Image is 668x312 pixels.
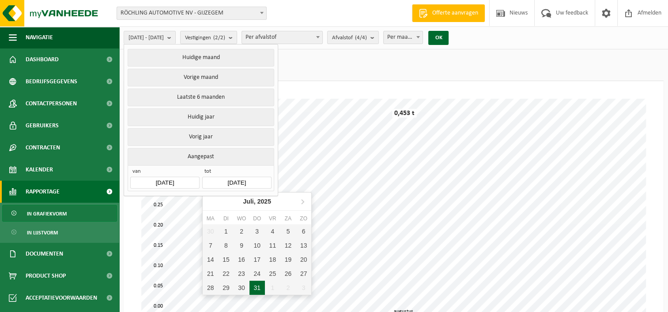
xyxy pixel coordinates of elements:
span: Documenten [26,243,63,265]
div: 10 [249,238,265,253]
span: Product Shop [26,265,66,287]
div: 21 [203,267,218,281]
span: Rapportage [26,181,60,203]
div: 12 [280,238,296,253]
div: 1 [218,224,234,238]
span: Gebruikers [26,115,59,137]
button: Vestigingen(2/2) [180,31,237,44]
i: 2025 [257,198,271,204]
div: 22 [218,267,234,281]
div: 28 [203,281,218,295]
button: Huidige maand [128,49,274,67]
span: Contactpersonen [26,93,77,115]
div: 26 [280,267,296,281]
div: 27 [296,267,311,281]
button: Afvalstof(4/4) [327,31,379,44]
span: Acceptatievoorwaarden [26,287,97,309]
span: Navigatie [26,26,53,48]
button: Vorig jaar [128,128,274,146]
span: In lijstvorm [27,224,58,241]
div: 0,453 t [392,109,417,118]
div: vr [265,214,280,223]
a: In grafiekvorm [2,205,117,222]
div: 17 [249,253,265,267]
div: 11 [265,238,280,253]
div: 9 [234,238,249,253]
div: 18 [265,253,280,267]
div: 3 [249,224,265,238]
div: 3 [296,281,311,295]
span: [DATE] - [DATE] [128,31,164,45]
span: RÖCHLING AUTOMOTIVE NV - GIJZEGEM [117,7,267,20]
span: Bedrijfsgegevens [26,71,77,93]
div: 20 [296,253,311,267]
span: RÖCHLING AUTOMOTIVE NV - GIJZEGEM [117,7,266,19]
div: 14 [203,253,218,267]
span: Dashboard [26,48,59,71]
button: Vorige maand [128,69,274,86]
div: 2 [234,224,249,238]
span: Per maand [384,31,423,44]
div: 5 [280,224,296,238]
span: In grafiekvorm [27,205,67,222]
span: Contracten [26,137,60,159]
button: [DATE] - [DATE] [124,31,176,44]
div: 24 [249,267,265,281]
span: van [130,168,199,177]
span: Offerte aanvragen [430,9,480,18]
div: 4 [265,224,280,238]
span: tot [202,168,271,177]
count: (2/2) [213,35,225,41]
a: In lijstvorm [2,224,117,241]
span: Per afvalstof [242,31,323,44]
span: Vestigingen [185,31,225,45]
button: Aangepast [128,148,274,165]
div: wo [234,214,249,223]
div: 7 [203,238,218,253]
div: Juli, [239,194,274,208]
button: OK [428,31,449,45]
div: do [249,214,265,223]
div: di [218,214,234,223]
div: 8 [218,238,234,253]
div: 13 [296,238,311,253]
count: (4/4) [355,35,367,41]
div: 23 [234,267,249,281]
div: 29 [218,281,234,295]
button: Laatste 6 maanden [128,89,274,106]
span: Kalender [26,159,53,181]
div: 19 [280,253,296,267]
button: Huidig jaar [128,108,274,126]
div: 6 [296,224,311,238]
div: 16 [234,253,249,267]
div: 2 [280,281,296,295]
span: Per afvalstof [242,31,322,44]
div: ma [203,214,218,223]
div: 25 [265,267,280,281]
div: zo [296,214,311,223]
div: 31 [249,281,265,295]
div: za [280,214,296,223]
div: 30 [234,281,249,295]
div: 1 [265,281,280,295]
span: Afvalstof [332,31,367,45]
div: 15 [218,253,234,267]
a: Offerte aanvragen [412,4,485,22]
